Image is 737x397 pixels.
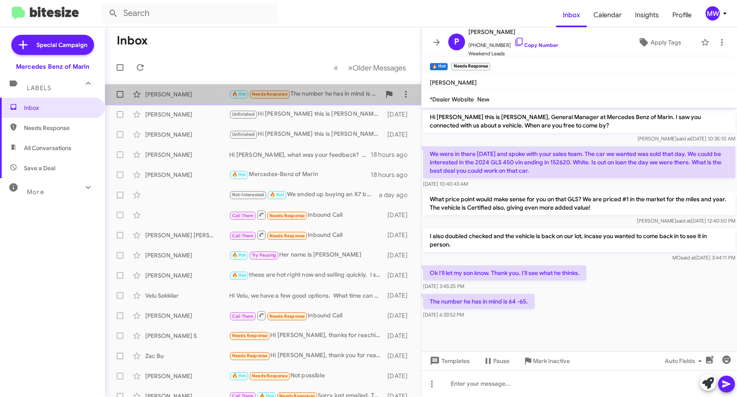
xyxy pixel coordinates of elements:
[638,135,735,142] span: [PERSON_NAME] [DATE] 10:35:10 AM
[666,3,698,27] a: Profile
[229,351,385,361] div: Hi [PERSON_NAME], thank you for reaching out. I have decided to wait the year end to buy the car.
[385,130,414,139] div: [DATE]
[385,352,414,360] div: [DATE]
[430,96,474,103] span: *Dealer Website
[232,112,255,117] span: Unfinished
[329,59,343,76] button: Previous
[232,233,254,239] span: Call Them
[27,84,51,92] span: Labels
[229,270,385,280] div: these are hot right now and selling quickly. I suggest you come in as soon as you can.
[587,3,628,27] a: Calendar
[379,191,414,199] div: a day ago
[229,210,385,220] div: Inbound Call
[706,6,720,21] div: MW
[232,272,246,278] span: 🔥 Hot
[269,314,305,319] span: Needs Response
[628,3,666,27] span: Insights
[229,150,371,159] div: Hi [PERSON_NAME], what was your feedback? Wondering why you didn't purchase it.
[423,228,735,252] p: I also doubled checked and the vehicle is back on our lot, incase you wanted to come back in to s...
[145,171,229,179] div: [PERSON_NAME]
[428,353,470,368] span: Templates
[252,252,276,258] span: Try Pausing
[468,37,558,49] span: [PHONE_NUMBER]
[329,59,411,76] nav: Page navigation example
[385,211,414,219] div: [DATE]
[423,146,735,178] p: We were in there [DATE] and spoke with your sales team. The car we wanted was sold that day. We c...
[423,192,735,215] p: What price point would make sense for you on that GLS? We are priced #1 in the market for the mil...
[24,124,95,132] span: Needs Response
[145,311,229,320] div: [PERSON_NAME]
[385,271,414,280] div: [DATE]
[476,353,516,368] button: Pause
[145,291,229,300] div: Velu Sekkilar
[27,188,44,196] span: More
[145,372,229,380] div: [PERSON_NAME]
[117,34,148,47] h1: Inbox
[232,333,268,338] span: Needs Response
[270,192,284,197] span: 🔥 Hot
[371,171,414,179] div: 18 hours ago
[385,372,414,380] div: [DATE]
[334,62,338,73] span: «
[24,104,95,112] span: Inbox
[16,62,89,71] div: Mercedes Benz of Marin
[371,150,414,159] div: 18 hours ago
[232,353,268,358] span: Needs Response
[423,109,735,133] p: Hi [PERSON_NAME] this is [PERSON_NAME], General Manager at Mercedes Benz of Marin. I saw you conn...
[229,291,385,300] div: Hi Velu, we have a few good options. What time can you come in to see them in person?
[514,42,558,48] a: Copy Number
[24,164,55,172] span: Save a Deal
[232,213,254,218] span: Call Them
[37,41,87,49] span: Special Campaign
[229,170,371,179] div: Mercedes-Benz of Marin
[229,331,385,340] div: Hi [PERSON_NAME], thanks for reaching back to me. I heard the white C300 coupe was sold.
[232,132,255,137] span: Unfinished
[232,91,246,97] span: 🔥 Hot
[145,110,229,119] div: [PERSON_NAME]
[232,373,246,379] span: 🔥 Hot
[468,27,558,37] span: [PERSON_NAME]
[477,96,489,103] span: New
[252,373,287,379] span: Needs Response
[681,254,695,261] span: said at
[269,213,305,218] span: Needs Response
[11,35,94,55] a: Special Campaign
[102,3,278,23] input: Search
[232,314,254,319] span: Call Them
[637,218,735,224] span: [PERSON_NAME] [DATE] 12:40:50 PM
[621,35,697,50] button: Apply Tags
[468,49,558,58] span: Weekend Leads
[145,352,229,360] div: Zac Bu
[533,353,570,368] span: Mark Inactive
[423,283,464,289] span: [DATE] 3:45:25 PM
[385,311,414,320] div: [DATE]
[451,63,490,70] small: Needs Response
[229,371,385,381] div: Not possible
[385,110,414,119] div: [DATE]
[348,62,353,73] span: »
[658,353,712,368] button: Auto Fields
[556,3,587,27] a: Inbox
[430,63,448,70] small: 🔥 Hot
[24,144,71,152] span: All Conversations
[229,109,385,119] div: Hi [PERSON_NAME] this is [PERSON_NAME], General Manager at Mercedes Benz of Marin. I saw you conn...
[145,251,229,259] div: [PERSON_NAME]
[493,353,510,368] span: Pause
[385,332,414,340] div: [DATE]
[229,310,385,321] div: Inbound Call
[676,218,691,224] span: said at
[430,79,477,86] span: [PERSON_NAME]
[516,353,577,368] button: Mark Inactive
[145,271,229,280] div: [PERSON_NAME]
[698,6,728,21] button: MW
[343,59,411,76] button: Next
[385,251,414,259] div: [DATE]
[423,265,586,280] p: Ok I'll let my son know. Thank you. I'll see what he thinks.
[229,250,385,260] div: Her name is [PERSON_NAME]
[423,181,468,187] span: [DATE] 10:40:43 AM
[145,130,229,139] div: [PERSON_NAME]
[252,91,287,97] span: Needs Response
